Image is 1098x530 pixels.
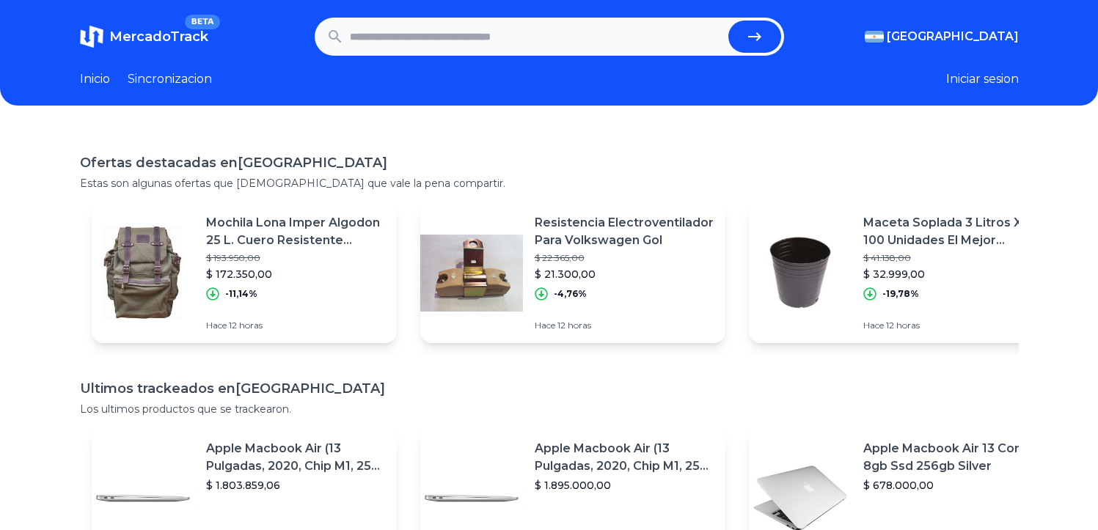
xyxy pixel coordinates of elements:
[882,288,919,300] p: -19,78%
[80,25,208,48] a: MercadoTrackBETA
[80,176,1019,191] p: Estas son algunas ofertas que [DEMOGRAPHIC_DATA] que vale la pena compartir.
[863,478,1042,493] p: $ 678.000,00
[535,478,714,493] p: $ 1.895.000,00
[535,440,714,475] p: Apple Macbook Air (13 Pulgadas, 2020, Chip M1, 256 Gb De Ssd, 8 Gb De Ram) - Plata
[863,214,1042,249] p: Maceta Soplada 3 Litros X 100 Unidades El Mejor Precio!!!!
[185,15,219,29] span: BETA
[535,252,714,264] p: $ 22.365,00
[535,214,714,249] p: Resistencia Electroventilador Para Volkswagen Gol
[80,378,1019,399] h1: Ultimos trackeados en [GEOGRAPHIC_DATA]
[863,252,1042,264] p: $ 41.138,00
[535,320,714,331] p: Hace 12 horas
[206,320,385,331] p: Hace 12 horas
[128,70,212,88] a: Sincronizacion
[80,402,1019,416] p: Los ultimos productos que se trackearon.
[80,70,110,88] a: Inicio
[92,202,397,343] a: Featured imageMochila Lona Imper Algodon 25 L. Cuero Resistente [GEOGRAPHIC_DATA][PERSON_NAME]$ 1...
[863,320,1042,331] p: Hace 12 horas
[554,288,587,300] p: -4,76%
[92,221,194,324] img: Featured image
[225,288,257,300] p: -11,14%
[206,214,385,249] p: Mochila Lona Imper Algodon 25 L. Cuero Resistente [GEOGRAPHIC_DATA][PERSON_NAME]
[80,152,1019,173] h1: Ofertas destacadas en [GEOGRAPHIC_DATA]
[865,28,1019,45] button: [GEOGRAPHIC_DATA]
[946,70,1019,88] button: Iniciar sesion
[887,28,1019,45] span: [GEOGRAPHIC_DATA]
[749,221,852,324] img: Featured image
[420,221,523,324] img: Featured image
[206,440,385,475] p: Apple Macbook Air (13 Pulgadas, 2020, Chip M1, 256 Gb De Ssd, 8 Gb De Ram) - Plata
[206,267,385,281] p: $ 172.350,00
[420,202,725,343] a: Featured imageResistencia Electroventilador Para Volkswagen Gol$ 22.365,00$ 21.300,00-4,76%Hace 1...
[749,202,1054,343] a: Featured imageMaceta Soplada 3 Litros X 100 Unidades El Mejor Precio!!!!$ 41.138,00$ 32.999,00-19...
[865,31,884,43] img: Argentina
[206,252,385,264] p: $ 193.950,00
[863,440,1042,475] p: Apple Macbook Air 13 Core I5 8gb Ssd 256gb Silver
[109,29,208,45] span: MercadoTrack
[863,267,1042,281] p: $ 32.999,00
[80,25,103,48] img: MercadoTrack
[535,267,714,281] p: $ 21.300,00
[206,478,385,493] p: $ 1.803.859,06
